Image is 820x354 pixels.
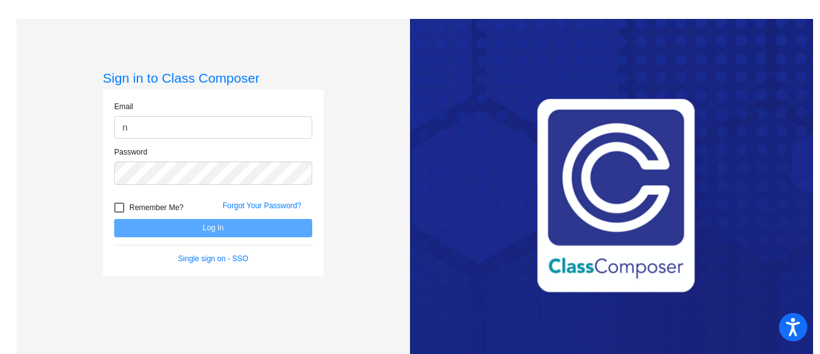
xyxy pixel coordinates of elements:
[114,146,148,158] label: Password
[178,254,248,263] a: Single sign on - SSO
[103,70,324,86] h3: Sign in to Class Composer
[114,219,312,237] button: Log In
[223,201,302,210] a: Forgot Your Password?
[114,101,133,112] label: Email
[129,200,184,215] span: Remember Me?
